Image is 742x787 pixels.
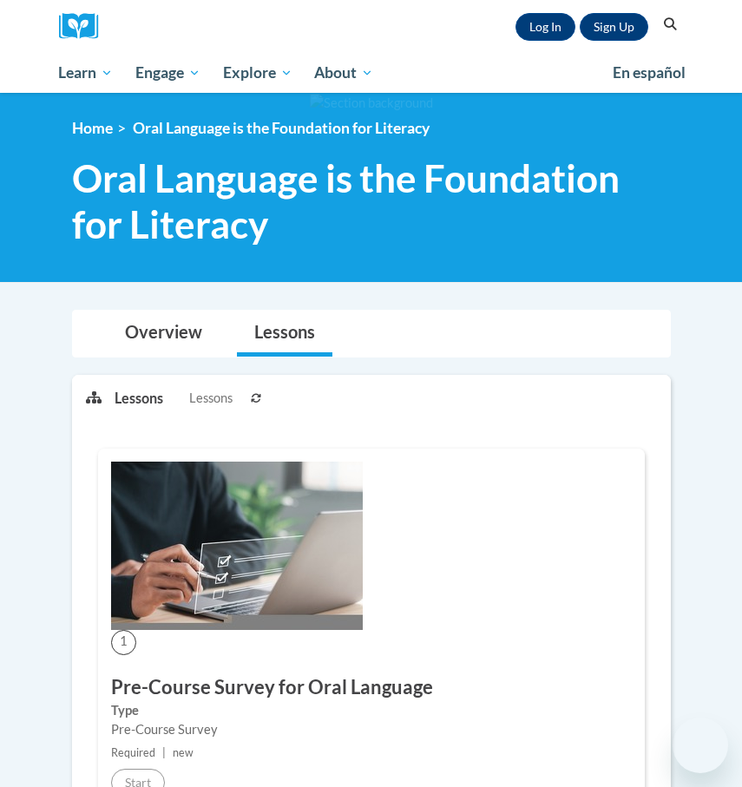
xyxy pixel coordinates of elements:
[133,119,430,137] span: Oral Language is the Foundation for Literacy
[189,389,233,408] span: Lessons
[111,462,363,630] img: Course Image
[314,62,373,83] span: About
[657,14,683,35] button: Search
[223,62,292,83] span: Explore
[310,94,433,113] img: Section background
[662,18,678,31] i: 
[48,53,125,93] a: Learn
[173,746,194,759] span: new
[237,311,332,357] a: Lessons
[673,718,728,773] iframe: Button to launch messaging window
[303,53,384,93] a: About
[111,701,632,720] label: Type
[111,630,136,655] span: 1
[108,311,220,357] a: Overview
[162,746,166,759] span: |
[72,119,113,137] a: Home
[135,62,200,83] span: Engage
[46,53,697,93] div: Main menu
[515,13,575,41] a: Log In
[115,389,163,408] p: Lessons
[124,53,212,93] a: Engage
[613,63,686,82] span: En español
[111,720,632,739] div: Pre-Course Survey
[58,62,113,83] span: Learn
[111,674,632,701] h3: Pre-Course Survey for Oral Language
[111,746,155,759] span: Required
[59,13,111,40] img: Logo brand
[580,13,648,41] a: Register
[212,53,304,93] a: Explore
[601,55,697,91] a: En español
[72,155,671,247] span: Oral Language is the Foundation for Literacy
[59,13,111,40] a: Cox Campus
